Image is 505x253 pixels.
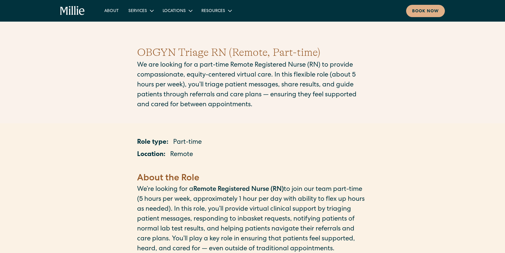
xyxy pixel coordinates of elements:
strong: Remote Registered Nurse (RN) [193,186,284,193]
p: Location: [137,150,165,160]
div: Resources [197,6,236,16]
div: Book now [412,8,439,15]
a: home [60,6,85,16]
p: Remote [170,150,193,160]
p: We are looking for a part-time Remote Registered Nurse (RN) to provide compassionate, equity-cent... [137,61,368,110]
div: Services [128,8,147,14]
div: Locations [163,8,186,14]
strong: About the Role [137,174,199,183]
div: Services [124,6,158,16]
div: Resources [201,8,225,14]
p: Role type: [137,138,168,148]
a: About [99,6,124,16]
div: Locations [158,6,197,16]
a: Book now [406,5,445,17]
p: ‍ [137,162,368,172]
p: Part-time [173,138,202,148]
h1: OBGYN Triage RN (Remote, Part-time) [137,44,368,61]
